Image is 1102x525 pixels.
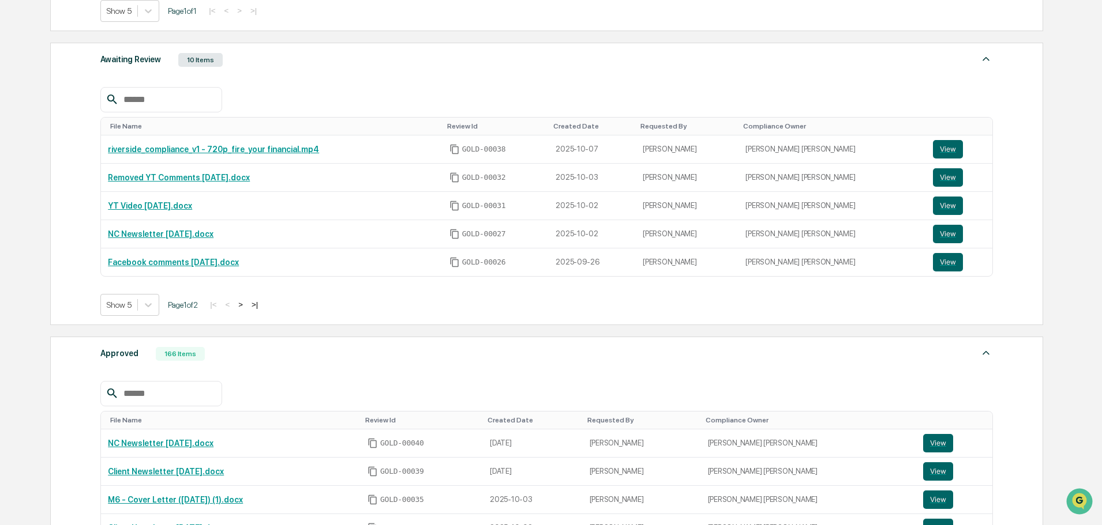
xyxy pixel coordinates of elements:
div: Toggle SortBy [110,122,438,130]
button: > [235,300,246,309]
a: View [933,225,985,243]
a: View [923,490,986,509]
td: [PERSON_NAME] [PERSON_NAME] [701,458,916,486]
td: [PERSON_NAME] [PERSON_NAME] [701,486,916,514]
div: Toggle SortBy [925,416,988,424]
div: 166 Items [156,347,205,361]
a: View [923,462,986,481]
td: [PERSON_NAME] [PERSON_NAME] [739,248,926,276]
button: > [234,6,245,16]
a: Removed YT Comments [DATE].docx [108,173,250,182]
td: [PERSON_NAME] [583,458,701,486]
div: Toggle SortBy [706,416,912,424]
a: View [933,253,985,271]
button: View [933,197,963,215]
div: Approved [100,346,138,361]
button: >| [248,300,261,309]
img: 1746055101610-c473b297-6a78-478c-a979-82029cc54cd1 [23,124,32,133]
span: [PERSON_NAME] [37,138,95,148]
a: YT Video [DATE].docx [108,201,192,210]
td: [PERSON_NAME] [PERSON_NAME] [739,135,926,164]
button: View [923,434,953,452]
div: Toggle SortBy [587,416,696,424]
a: M6 - Cover Letter ([DATE]) (1).docx [108,495,243,504]
div: Toggle SortBy [553,122,631,130]
img: caret [979,346,993,360]
span: GOLD-00040 [380,439,424,448]
div: Toggle SortBy [935,122,988,130]
img: Jack Rasmussen [12,112,30,131]
img: caret [979,52,993,66]
button: View [923,490,953,509]
button: View [933,225,963,243]
span: • [97,138,101,148]
span: [DATE] [186,320,210,329]
button: View [933,168,963,187]
td: [DATE] [483,429,583,458]
div: nevermind, it uploaded. apologies. [75,284,204,312]
td: [PERSON_NAME] [583,486,701,514]
span: GOLD-00031 [462,201,506,210]
a: NC Newsletter [DATE].docx [108,229,213,239]
td: 2025-09-26 [549,248,636,276]
button: < [220,6,232,16]
td: [PERSON_NAME] [636,164,739,192]
span: GOLD-00038 [462,145,506,154]
button: View [933,140,963,158]
td: 2025-10-02 [549,220,636,248]
span: Page 1 of 2 [168,300,198,309]
div: Toggle SortBy [640,122,734,130]
td: [PERSON_NAME] [583,429,701,458]
td: 2025-10-03 [483,486,583,514]
td: 2025-10-07 [549,135,636,164]
span: Copy Id [449,201,460,211]
a: riverside_compliance_v1 - 720p_fire_your financial.mp4 [108,145,319,154]
a: View [923,434,986,452]
td: 2025-10-02 [549,192,636,220]
button: Send [200,355,213,369]
img: Go home [30,9,44,23]
span: GOLD-00026 [462,258,506,267]
div: 10 Items [178,53,223,67]
span: Copy Id [449,144,460,154]
div: this is the lowest quality I can get the video too.. [75,240,204,268]
td: [PERSON_NAME] [PERSON_NAME] [739,220,926,248]
button: >| [247,6,260,16]
a: View [933,168,985,187]
div: Toggle SortBy [488,416,578,424]
button: < [222,300,233,309]
td: [PERSON_NAME] [636,192,739,220]
p: Hi [PERSON_NAME]! Sorry for the delay here. The error code we got on our side was that the file s... [43,3,194,127]
span: Copy Id [368,466,378,477]
a: NC Newsletter [DATE].docx [108,439,213,448]
button: back [12,9,25,23]
span: Copy Id [449,172,460,183]
span: [DATE] [103,138,127,148]
a: View [933,197,985,215]
td: [PERSON_NAME] [PERSON_NAME] [739,164,926,192]
div: Toggle SortBy [365,416,478,424]
iframe: Open customer support [1065,487,1096,518]
div: Hi [PERSON_NAME], what file size can GB handle? Trying to upload one that is 355 MB and it still ... [75,169,204,224]
span: GOLD-00032 [462,173,506,182]
td: [PERSON_NAME] [636,220,739,248]
span: Page 1 of 1 [168,6,197,16]
td: [PERSON_NAME] [636,248,739,276]
span: Copy Id [368,494,378,505]
div: Toggle SortBy [447,122,545,130]
button: View [933,253,963,271]
a: View [933,140,985,158]
span: Copy Id [449,257,460,267]
div: Toggle SortBy [743,122,921,130]
button: View [923,462,953,481]
span: Copy Id [368,438,378,448]
div: Toggle SortBy [110,416,356,424]
a: Client Newsletter [DATE].docx [108,467,224,476]
div: Awaiting Review [100,52,161,67]
button: |< [205,6,219,16]
td: [DATE] [483,458,583,486]
a: Facebook comments [DATE].docx [108,258,239,267]
td: [PERSON_NAME] [PERSON_NAME] [739,192,926,220]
